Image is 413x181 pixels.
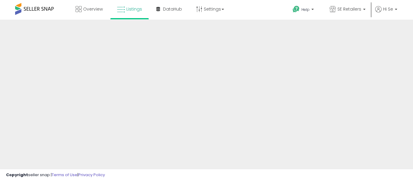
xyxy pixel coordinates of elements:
span: Listings [126,6,142,12]
a: Terms of Use [52,172,77,178]
span: DataHub [163,6,182,12]
i: Get Help [292,5,300,13]
a: Hi Se [375,6,397,20]
strong: Copyright [6,172,28,178]
a: Help [288,1,320,20]
span: Help [301,7,310,12]
div: seller snap | | [6,172,105,178]
span: Hi Se [383,6,393,12]
a: Privacy Policy [78,172,105,178]
span: SE Retailers [337,6,361,12]
span: Overview [83,6,103,12]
